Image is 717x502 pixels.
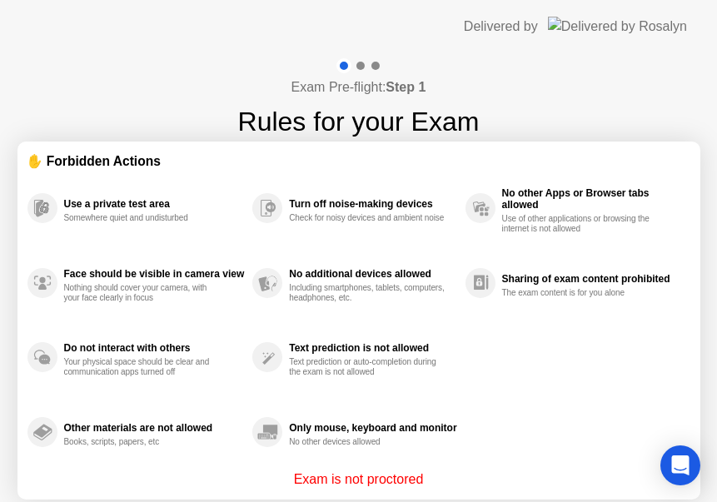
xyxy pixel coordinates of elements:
[64,357,222,377] div: Your physical space should be clear and communication apps turned off
[464,17,538,37] div: Delivered by
[289,422,456,434] div: Only mouse, keyboard and monitor
[502,273,682,285] div: Sharing of exam content prohibited
[386,80,426,94] b: Step 1
[502,187,682,211] div: No other Apps or Browser tabs allowed
[660,445,700,485] div: Open Intercom Messenger
[289,268,456,280] div: No additional devices allowed
[294,470,424,490] p: Exam is not proctored
[502,288,660,298] div: The exam content is for you alone
[64,213,222,223] div: Somewhere quiet and undisturbed
[291,77,426,97] h4: Exam Pre-flight:
[64,283,222,303] div: Nothing should cover your camera, with your face clearly in focus
[289,357,446,377] div: Text prediction or auto-completion during the exam is not allowed
[27,152,690,171] div: ✋ Forbidden Actions
[289,437,446,447] div: No other devices allowed
[64,422,245,434] div: Other materials are not allowed
[64,342,245,354] div: Do not interact with others
[548,17,687,36] img: Delivered by Rosalyn
[238,102,480,142] h1: Rules for your Exam
[289,213,446,223] div: Check for noisy devices and ambient noise
[289,342,456,354] div: Text prediction is not allowed
[64,437,222,447] div: Books, scripts, papers, etc
[64,268,245,280] div: Face should be visible in camera view
[289,198,456,210] div: Turn off noise-making devices
[64,198,245,210] div: Use a private test area
[289,283,446,303] div: Including smartphones, tablets, computers, headphones, etc.
[502,214,660,234] div: Use of other applications or browsing the internet is not allowed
